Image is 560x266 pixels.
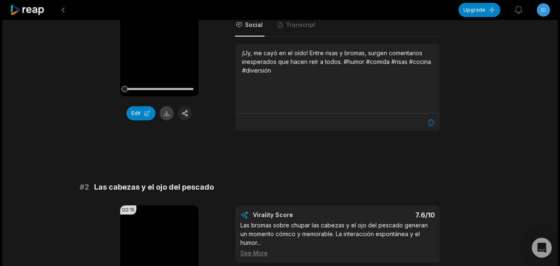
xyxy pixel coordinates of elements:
nav: Tabs [235,14,440,37]
span: Las cabezas y el ojo del pescado [94,181,214,193]
div: Las bromas sobre chupar las cabezas y el ojo del pescado generan un momento cómico y memorable. L... [240,221,435,257]
div: See More [240,249,435,257]
span: # 2 [80,181,89,193]
div: ¡Uy, me cayó en el oído! Entre risas y bromas, surgen comentarios inesperados que hacen reír a to... [242,49,433,75]
button: Edit [126,106,155,120]
span: Social [245,21,263,29]
div: 7.6 /10 [346,211,435,219]
div: Open Intercom Messenger [532,238,552,258]
div: Virality Score [253,211,342,219]
span: Transcript [286,21,315,29]
button: Upgrade [458,3,500,17]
